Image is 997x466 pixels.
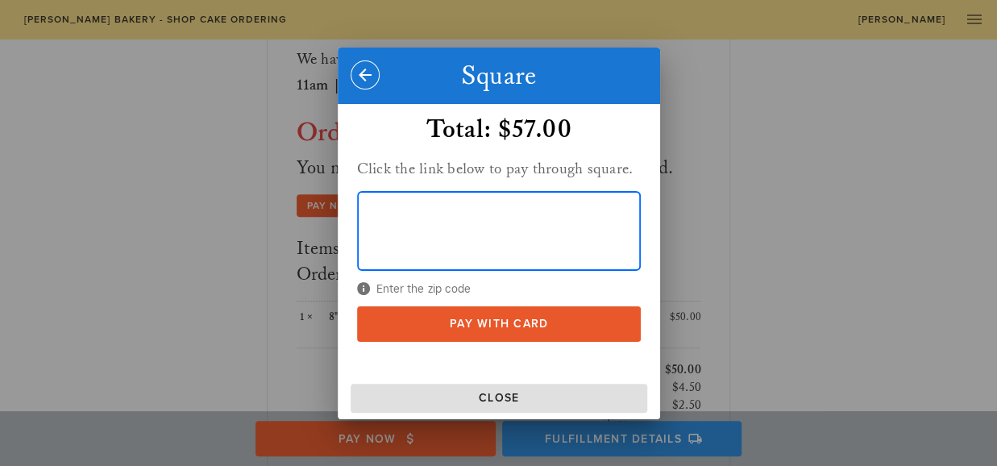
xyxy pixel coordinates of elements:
iframe: Secure Credit Card Form [358,192,640,270]
span: Square [461,60,537,93]
button: Pay With Card [357,306,641,342]
span: Enter the zip code [357,280,641,297]
span: Pay With Card [372,317,625,331]
button: Close [351,384,647,413]
h2: Click the link below to pay through square. [357,156,641,181]
div: Total: $57.00 [357,114,641,146]
span: Close [357,391,641,405]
